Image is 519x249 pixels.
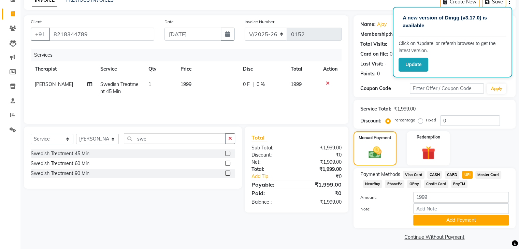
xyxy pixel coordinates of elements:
label: Fixed [426,117,436,123]
a: Add Tip [246,173,305,180]
a: Continue Without Payment [355,234,514,241]
div: Points: [360,70,376,77]
div: ₹1,999.00 [297,180,347,189]
span: [PERSON_NAME] [35,81,73,87]
div: Discount: [360,117,381,124]
label: Percentage [393,117,415,123]
div: Net: [246,159,297,166]
label: Manual Payment [359,135,391,141]
span: 0 % [257,81,265,88]
div: ₹0 [297,151,347,159]
label: Note: [355,206,408,212]
div: ₹1,999.00 [297,166,347,173]
th: Qty [144,61,176,77]
div: Total: [246,166,297,173]
input: Enter Offer / Coupon Code [410,83,484,94]
span: | [253,81,254,88]
div: Balance : [246,199,297,206]
span: NearBuy [363,180,383,188]
label: Date [164,19,174,25]
button: Add Payment [413,215,509,225]
div: ₹1,999.00 [297,144,347,151]
input: Amount [413,192,509,203]
input: Search by Name/Mobile/Email/Code [49,28,154,41]
div: Total Visits: [360,41,387,48]
img: _cash.svg [364,145,386,160]
span: 1 [148,81,151,87]
th: Price [176,61,239,77]
div: No Active Membership [360,31,509,38]
span: Visa Card [403,171,425,179]
input: Search or Scan [124,133,226,144]
span: UPI [462,171,473,179]
th: Service [96,61,144,77]
th: Total [287,61,319,77]
span: GPay [407,180,421,188]
span: PayTM [451,180,467,188]
div: Payable: [246,180,297,189]
label: Redemption [417,134,440,140]
label: Invoice Number [245,19,274,25]
div: ₹1,999.00 [297,159,347,166]
div: Services [31,49,347,61]
input: Add Note [413,203,509,214]
span: Payment Methods [360,171,400,178]
th: Therapist [31,61,96,77]
div: Swedish Treatment 90 Min [31,170,89,177]
th: Disc [239,61,287,77]
div: ₹0 [297,189,347,197]
p: A new version of Dingg (v3.17.0) is available [403,14,502,29]
div: Name: [360,21,376,28]
label: Client [31,19,42,25]
div: Card on file: [360,50,388,58]
div: Discount: [246,151,297,159]
span: CARD [445,171,459,179]
button: Update [399,58,428,72]
div: 0 [390,50,392,58]
div: Last Visit: [360,60,383,68]
div: Swedish Treatment 60 Min [31,160,89,167]
span: 1999 [181,81,191,87]
img: _gift.svg [417,144,439,161]
th: Action [319,61,342,77]
button: +91 [31,28,50,41]
div: Membership: [360,31,390,38]
div: Swedish Treatment 45 Min [31,150,89,157]
span: CASH [427,171,442,179]
div: Coupon Code [360,85,410,92]
span: 0 F [243,81,250,88]
div: Paid: [246,189,297,197]
span: PhonePe [385,180,404,188]
div: Sub Total: [246,144,297,151]
div: 0 [377,70,380,77]
button: Apply [487,84,506,94]
div: ₹0 [305,173,346,180]
div: Service Total: [360,105,391,113]
p: Click on ‘Update’ or refersh browser to get the latest version. [399,40,506,54]
span: Swedish Treatment 45 Min [100,81,139,94]
span: Credit Card [424,180,448,188]
label: Amount: [355,194,408,201]
a: Ajay [377,21,387,28]
span: Total [251,134,267,141]
span: Master Card [475,171,501,179]
div: ₹1,999.00 [394,105,416,113]
div: ₹1,999.00 [297,199,347,206]
div: - [385,60,387,68]
span: 1999 [291,81,302,87]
